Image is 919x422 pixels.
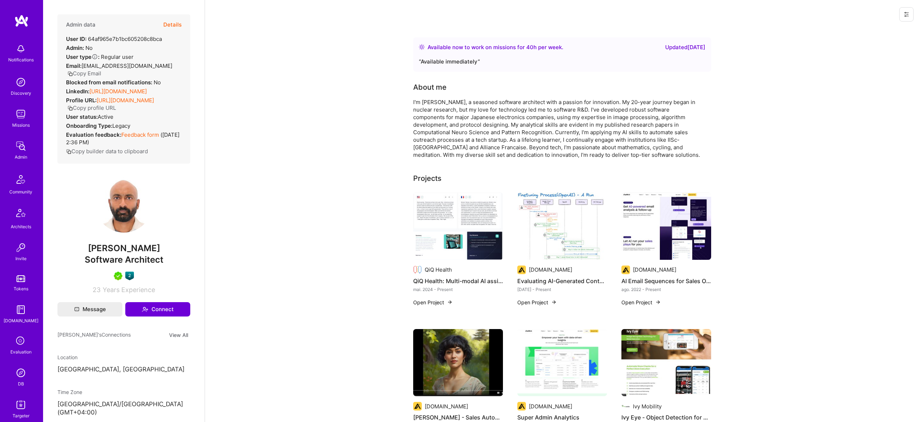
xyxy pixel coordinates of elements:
[413,402,422,411] img: Company logo
[419,44,425,50] img: Availability
[17,275,25,282] img: tokens
[57,389,82,395] span: Time Zone
[517,329,607,397] img: Super Admin Analytics
[621,329,711,397] img: Ivy Eye - Object Detection for Retail Execution
[66,88,89,95] strong: LinkedIn:
[413,276,503,286] h4: QiQ Health: Multi-modal AI assistant for physicians and healthcare professionals
[66,113,98,120] strong: User status:
[167,331,190,339] button: View All
[621,192,711,260] img: AI Email Sequences for Sales Outreach
[15,255,27,262] div: Invite
[57,302,122,316] button: Message
[529,266,572,273] div: [DOMAIN_NAME]
[66,22,95,28] h4: Admin data
[97,97,154,104] a: [URL][DOMAIN_NAME]
[14,303,28,317] img: guide book
[57,400,190,417] p: [GEOGRAPHIC_DATA]/[GEOGRAPHIC_DATA] (GMT+04:00 )
[621,276,711,286] h4: AI Email Sequences for Sales Outreach
[15,153,27,161] div: Admin
[67,105,73,111] i: icon Copy
[98,113,113,120] span: Active
[66,131,121,138] strong: Evaluation feedback:
[633,403,662,410] div: Ivy Mobility
[57,365,190,374] p: [GEOGRAPHIC_DATA], [GEOGRAPHIC_DATA]
[95,175,153,233] img: User Avatar
[66,53,99,60] strong: User type :
[517,413,607,422] h4: Super Admin Analytics
[425,403,468,410] div: [DOMAIN_NAME]
[14,107,28,121] img: teamwork
[14,334,28,348] i: icon SelectionTeam
[92,53,98,60] i: Help
[413,173,442,184] div: Projects
[447,299,453,305] img: arrow-right
[11,223,31,230] div: Architects
[12,171,29,188] img: Community
[665,43,705,52] div: Updated [DATE]
[14,240,28,255] img: Invite
[11,89,31,97] div: Discovery
[14,398,28,412] img: Skill Targeter
[10,348,32,356] div: Evaluation
[66,53,134,61] div: Regular user
[66,149,71,154] i: icon Copy
[413,98,700,159] div: I'm [PERSON_NAME], a seasoned software architect with a passion for innovation. My 20-year journe...
[66,147,148,155] button: Copy builder data to clipboard
[655,299,661,305] img: arrow-right
[66,122,112,129] strong: Onboarding Type:
[125,302,190,316] button: Connect
[517,286,607,293] div: [DATE] - Present
[66,36,87,42] strong: User ID:
[142,306,148,313] i: icon Connect
[413,286,503,293] div: mai. 2024 - Present
[93,286,101,294] span: 23
[66,131,182,146] div: ( [DATE] 2:36 PM )
[419,57,705,66] div: “ Available immediately ”
[18,380,24,388] div: DB
[13,412,29,419] div: Targeter
[413,299,453,306] button: Open Project
[89,88,147,95] a: [URL][DOMAIN_NAME]
[425,266,452,273] div: QiQ Health
[14,42,28,56] img: bell
[413,413,503,422] h4: [PERSON_NAME] - Sales Automation Through Motion Picture
[67,71,73,76] i: icon Copy
[121,131,159,138] a: Feedback form
[529,403,572,410] div: [DOMAIN_NAME]
[66,97,97,104] strong: Profile URL:
[81,62,172,69] span: [EMAIL_ADDRESS][DOMAIN_NAME]
[14,14,29,27] img: logo
[103,286,155,294] span: Years Experience
[74,307,79,312] i: icon Mail
[12,121,30,129] div: Missions
[66,35,162,43] div: 64af965e7b1bc605208c8bca
[85,254,163,265] span: Software Architect
[114,272,122,280] img: A.Teamer in Residence
[621,266,630,274] img: Company logo
[57,331,131,339] span: [PERSON_NAME]'s Connections
[57,243,190,254] span: [PERSON_NAME]
[621,286,711,293] div: ago. 2022 - Present
[517,299,557,306] button: Open Project
[14,366,28,380] img: Admin Search
[14,139,28,153] img: admin teamwork
[66,62,81,69] strong: Email:
[633,266,676,273] div: [DOMAIN_NAME]
[517,192,607,260] img: Evaluating AI-Generated Content at Scale - LLMOps
[413,192,503,260] img: QiQ Health: Multi-modal AI assistant for physicians and healthcare professionals
[66,44,93,52] div: No
[14,75,28,89] img: discovery
[621,402,630,411] img: Company logo
[66,79,154,86] strong: Blocked from email notifications:
[14,285,28,292] div: Tokens
[4,317,38,324] div: [DOMAIN_NAME]
[517,266,526,274] img: Company logo
[67,70,101,77] button: Copy Email
[8,56,34,64] div: Notifications
[66,44,84,51] strong: Admin:
[517,276,607,286] h4: Evaluating AI-Generated Content at Scale - LLMOps
[621,413,711,422] h4: Ivy Eye - Object Detection for Retail Execution
[66,79,161,86] div: No
[526,44,533,51] span: 40
[621,299,661,306] button: Open Project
